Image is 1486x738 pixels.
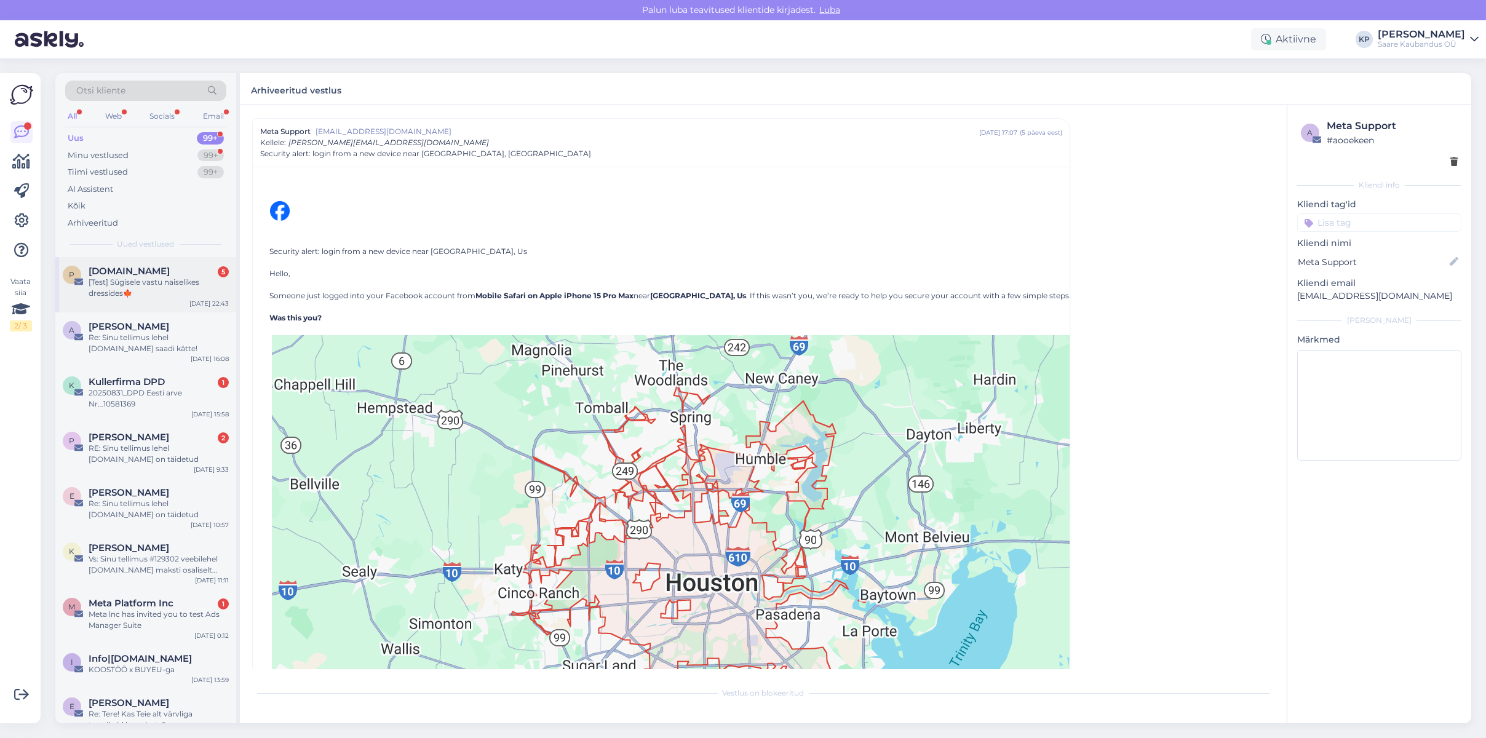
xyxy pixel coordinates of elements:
span: Uued vestlused [117,239,175,250]
img: Askly Logo [10,83,33,106]
div: [DATE] 11:11 [195,576,229,585]
div: AI Assistent [68,183,113,196]
div: Socials [147,108,177,124]
div: [DATE] 0:12 [194,631,229,640]
span: Info|Buyeu.ee [89,653,192,664]
span: a [70,325,75,335]
div: Re: Sinu tellimus lehel [DOMAIN_NAME] saadi kätte! [89,332,229,354]
div: Minu vestlused [68,149,129,162]
div: [DATE] 16:08 [191,354,229,363]
input: Lisa nimi [1298,255,1447,269]
div: 99+ [197,132,224,145]
span: plussriided.ee [89,266,170,277]
div: KOOSTÖÖ x BUYEU-ga [89,664,229,675]
p: Märkmed [1297,333,1461,346]
span: Someone just logged into your Facebook account from near . If this wasn’t you, we’re ready to hel... [269,291,1071,300]
div: KP [1356,31,1373,48]
div: 2 / 3 [10,320,32,331]
span: Security alert: login from a new device near [GEOGRAPHIC_DATA], Us [269,247,527,256]
span: M [69,602,76,611]
label: Arhiveeritud vestlus [251,81,341,97]
span: Kullerfirma DPD [89,376,165,387]
div: Uus [68,132,84,145]
p: Kliendi tag'id [1297,198,1461,211]
div: [DATE] 10:57 [191,520,229,530]
div: 1 [218,377,229,388]
span: Polina Riis [89,432,169,443]
div: Email [201,108,226,124]
div: [PERSON_NAME] [1378,30,1465,39]
div: Re: Tere! Kas Teie alt värvliga tuunikaid ka pakute? [89,708,229,731]
strong: [GEOGRAPHIC_DATA], Us [650,291,746,300]
img: Facebook [270,201,290,221]
div: 2 [218,432,229,443]
div: ( 5 päeva eest ) [1020,128,1062,137]
p: Kliendi nimi [1297,237,1461,250]
div: [DATE] 17:07 [979,128,1017,137]
span: Luba [816,4,844,15]
span: E [70,491,74,501]
div: 99+ [197,166,224,178]
div: RE: Sinu tellimus lehel [DOMAIN_NAME] on täidetud [89,443,229,465]
span: E [70,702,74,711]
div: Vaata siia [10,276,32,331]
div: [DATE] 22:43 [189,299,229,308]
input: Lisa tag [1297,213,1461,232]
div: Aktiivne [1251,28,1326,50]
div: Kõik [68,200,85,212]
span: K [70,547,75,556]
a: [PERSON_NAME]Saare Kaubandus OÜ [1378,30,1479,49]
div: [PERSON_NAME] [1297,315,1461,326]
div: [Test] Sügisele vastu naiselikes dressides🍁 [89,277,229,299]
strong: Mobile Safari on Apple iPhone 15 Pro Max [475,291,634,300]
span: aino ollerma [89,321,169,332]
div: Vs: Sinu tellimus #129302 veebilehel [DOMAIN_NAME] maksti osaliselt tagasi [89,553,229,576]
div: 99+ [197,149,224,162]
span: Kerli Koval [89,542,169,553]
div: # aooekeen [1327,133,1458,147]
div: [DATE] 15:58 [191,410,229,419]
div: Saare Kaubandus OÜ [1378,39,1465,49]
span: Otsi kliente [76,84,125,97]
span: I [71,657,73,667]
div: All [65,108,79,124]
div: Tiimi vestlused [68,166,128,178]
span: Kellele : [260,138,286,147]
div: Web [103,108,124,124]
div: Meta Support [1327,119,1458,133]
div: Re: Sinu tellimus lehel [DOMAIN_NAME] on täidetud [89,498,229,520]
span: a [1308,128,1313,137]
div: Meta lnc has invited you to test Ads Manager Suite [89,609,229,631]
span: Meta Support [260,126,311,137]
span: p [70,270,75,279]
span: Meta Platform Inc [89,598,173,609]
span: [PERSON_NAME][EMAIL_ADDRESS][DOMAIN_NAME] [288,138,489,147]
span: [EMAIL_ADDRESS][DOMAIN_NAME] [316,126,979,137]
div: 1 [218,598,229,609]
span: Vestlus on blokeeritud [723,688,805,699]
div: Kliendi info [1297,180,1461,191]
span: Elita Buht [89,487,169,498]
div: 20250831_DPD Eesti arve Nr._10581369 [89,387,229,410]
div: 5 [218,266,229,277]
span: Security alert: login from a new device near [GEOGRAPHIC_DATA], [GEOGRAPHIC_DATA] [260,148,591,159]
p: [EMAIL_ADDRESS][DOMAIN_NAME] [1297,290,1461,303]
p: Kliendi email [1297,277,1461,290]
div: [DATE] 9:33 [194,465,229,474]
span: K [70,381,75,390]
span: Eda Leppenit [89,697,169,708]
span: Hello, [269,269,290,278]
span: Was this you? [269,313,322,322]
span: P [70,436,75,445]
div: Arhiveeritud [68,217,118,229]
div: [DATE] 13:59 [191,675,229,684]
